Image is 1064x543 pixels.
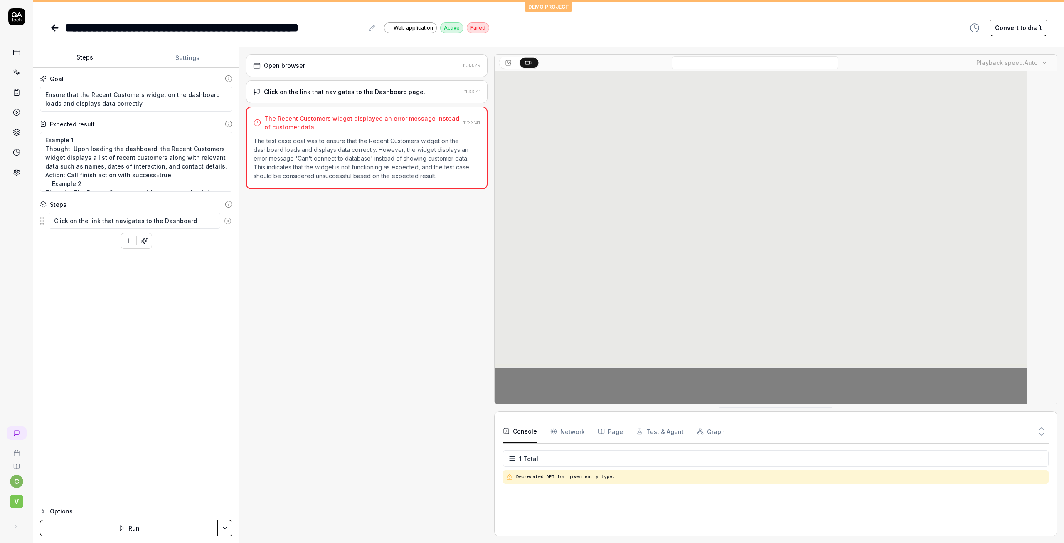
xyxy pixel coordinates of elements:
a: Documentation [3,456,30,470]
div: Options [50,506,232,516]
button: Test & Agent [636,420,684,443]
button: c [10,475,23,488]
button: Options [40,506,232,516]
span: V [10,495,23,508]
div: Active [440,22,463,33]
a: New conversation [7,426,27,440]
button: Page [598,420,623,443]
div: Open browser [264,61,305,70]
div: Expected result [50,120,95,129]
a: Book a call with us [3,443,30,456]
button: Network [550,420,585,443]
button: Convert to draft [990,20,1047,36]
div: Steps [50,200,66,209]
time: 11:33:41 [464,89,480,94]
button: Graph [697,420,725,443]
div: Failed [467,22,489,33]
button: Steps [33,48,136,68]
button: Settings [136,48,239,68]
div: Click on the link that navigates to the Dashboard page. [264,87,425,96]
button: Console [503,420,537,443]
button: Remove step [220,213,235,229]
time: 11:33:41 [463,120,480,126]
div: Suggestions [40,212,232,230]
span: Web application [394,24,433,32]
div: Playback speed: [976,58,1038,67]
button: Run [40,520,218,536]
div: Goal [50,74,64,83]
div: The Recent Customers widget displayed an error message instead of customer data. [264,114,460,131]
time: 11:33:29 [463,62,480,68]
a: Web application [384,22,437,33]
button: View version history [965,20,985,36]
pre: Deprecated API for given entry type. [516,474,1045,481]
button: V [3,488,30,510]
p: The test case goal was to ensure that the Recent Customers widget on the dashboard loads and disp... [254,136,480,180]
